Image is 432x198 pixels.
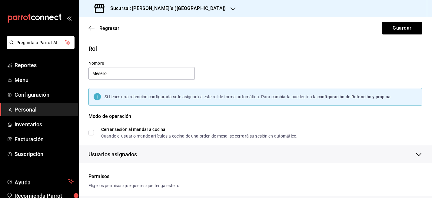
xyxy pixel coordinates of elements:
div: Permisos [88,173,422,180]
div: Cuando el usuario mande artículos a cocina de una orden de mesa, se cerrará su sesión en automático. [101,134,297,138]
span: Configuración [15,91,74,99]
span: Ayuda [15,178,66,185]
span: Si tienes una retención configurada se le asignará a este rol de forma automática. Para cambiarla... [105,94,317,99]
span: Inventarios [15,120,74,128]
div: Modo de operación [88,113,422,127]
button: open_drawer_menu [67,16,71,21]
span: Facturación [15,135,74,143]
a: Pregunta a Parrot AI [4,44,75,50]
span: configuración de Retención y propina [317,94,391,99]
span: Reportes [15,61,74,69]
span: Personal [15,105,74,114]
span: Usuarios asignados [88,150,137,158]
button: Regresar [88,25,119,31]
button: Pregunta a Parrot AI [7,36,75,49]
span: Suscripción [15,150,74,158]
div: Cerrar sesión al mandar a cocina [101,127,297,131]
label: Nombre [88,61,195,65]
h3: Sucursal: [PERSON_NAME]´s ([GEOGRAPHIC_DATA]) [105,5,226,12]
div: Elige los permisos que quieres que tenga este rol [88,183,422,189]
span: Pregunta a Parrot AI [16,40,65,46]
button: Guardar [382,22,422,34]
span: Menú [15,76,74,84]
div: Rol [88,44,422,53]
span: Regresar [99,25,119,31]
